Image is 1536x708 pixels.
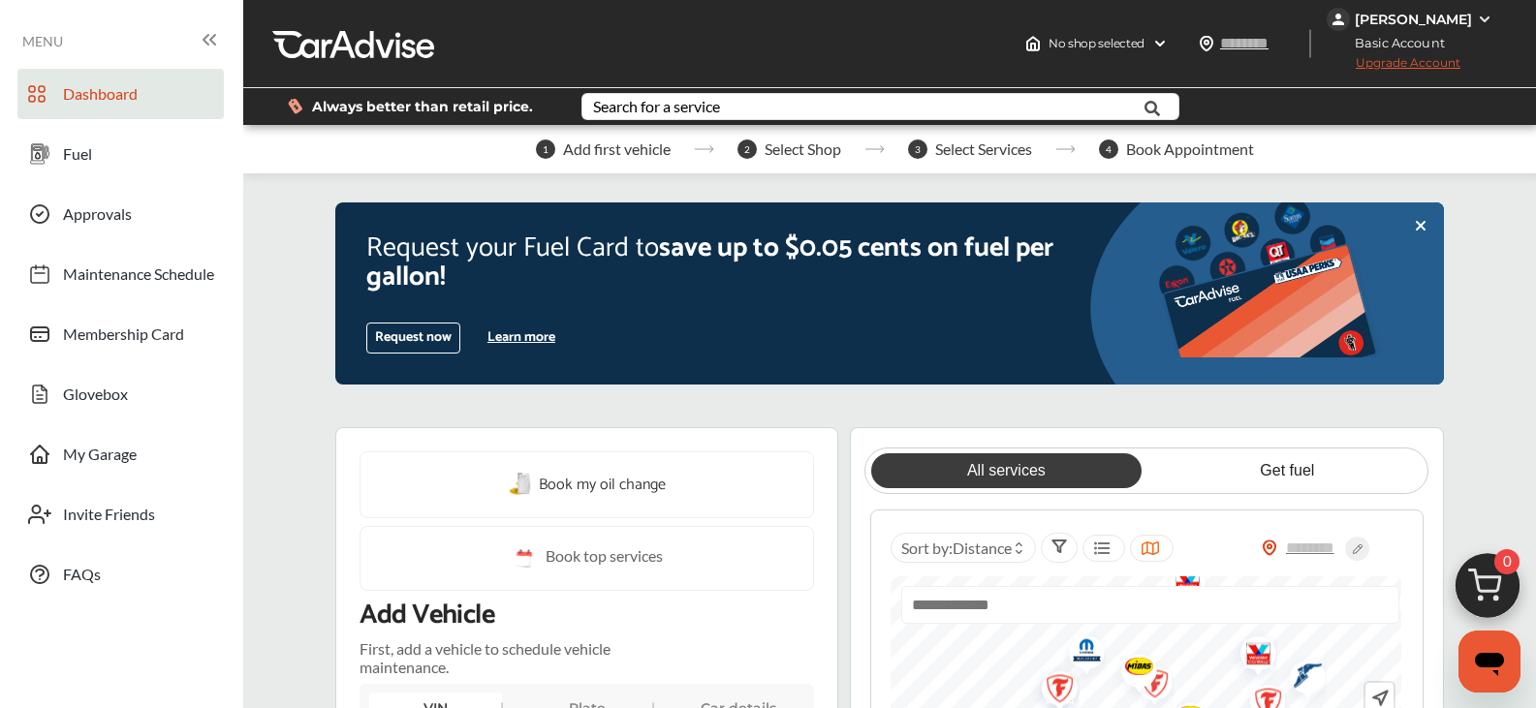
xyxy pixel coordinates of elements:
[480,323,563,353] button: Learn more
[871,453,1142,488] a: All services
[1199,36,1214,51] img: location_vector.a44bc228.svg
[63,84,138,109] span: Dashboard
[1309,29,1311,58] img: header-divider.bc55588e.svg
[63,324,184,350] span: Membership Card
[17,369,224,419] a: Glovebox
[63,204,132,230] span: Approvals
[360,639,677,676] p: First, add a vehicle to schedule vehicle maintenance.
[17,309,224,359] a: Membership Card
[509,472,666,498] a: Book my oil change
[1275,650,1324,707] div: Map marker
[22,34,63,49] span: MENU
[1126,140,1254,158] span: Book Appointment
[63,565,101,590] span: FAQs
[953,539,1012,557] span: Distance
[737,139,757,159] span: 2
[63,505,155,530] span: Invite Friends
[539,472,666,498] span: Book my oil change
[366,323,460,354] button: Request now
[864,145,885,153] img: stepper-arrow.e24c07c6.svg
[1107,644,1158,694] img: Midas+Logo_RGB.png
[511,546,536,570] img: cal_icon.0803b883.svg
[63,144,92,169] span: Fuel
[593,99,720,114] div: Search for a service
[1152,453,1423,488] a: Get fuel
[509,473,534,497] img: oil-change.e5047c97.svg
[1054,625,1103,680] div: Map marker
[17,129,224,179] a: Fuel
[765,140,841,158] span: Select Shop
[1226,626,1277,687] img: logo-valvoline.png
[17,189,224,239] a: Approvals
[1226,626,1274,687] div: Map marker
[1494,549,1520,574] span: 0
[1329,33,1459,53] span: Basic Account
[901,539,1012,557] span: Sort by :
[366,226,659,270] span: Request your Fuel Card to
[1275,650,1327,707] img: logo-goodyear.png
[17,549,224,600] a: FAQs
[288,98,302,114] img: dollor_label_vector.a70140d1.svg
[536,139,555,159] span: 1
[1327,8,1350,31] img: jVpblrzwTbfkPYzPPzSLxeg0AAAAASUVORK5CYII=
[1099,139,1118,159] span: 4
[1107,644,1155,694] div: Map marker
[1054,625,1106,680] img: logo-mopar.png
[1355,11,1472,28] div: [PERSON_NAME]
[360,599,494,631] p: Add Vehicle
[1262,539,1277,556] img: location_vector_orange.38f05af8.svg
[63,385,128,410] span: Glovebox
[17,489,224,539] a: Invite Friends
[546,546,663,570] span: Book top services
[1152,36,1168,51] img: header-down-arrow.9dd2ce7d.svg
[1055,145,1076,153] img: stepper-arrow.e24c07c6.svg
[1477,12,1492,27] img: WGsFRI8htEPBVLJbROoPRyZpYNWhNONpIPPETTm6eUC0GeLEiAAAAAElFTkSuQmCC
[1441,544,1534,637] img: cart_icon.3d0951e8.svg
[63,445,137,470] span: My Garage
[908,139,927,159] span: 3
[17,429,224,479] a: My Garage
[1458,631,1520,693] iframe: Button to launch messaging window
[563,140,671,158] span: Add first vehicle
[1049,36,1144,51] span: No shop selected
[360,526,814,591] a: Book top services
[935,140,1032,158] span: Select Services
[366,226,1053,299] span: save up to $0.05 cents on fuel per gallon!
[63,264,214,290] span: Maintenance Schedule
[17,249,224,299] a: Maintenance Schedule
[312,100,533,113] span: Always better than retail price.
[694,145,714,153] img: stepper-arrow.e24c07c6.svg
[1327,55,1460,79] span: Upgrade Account
[1025,36,1041,51] img: header-home-logo.8d720a4f.svg
[17,69,224,119] a: Dashboard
